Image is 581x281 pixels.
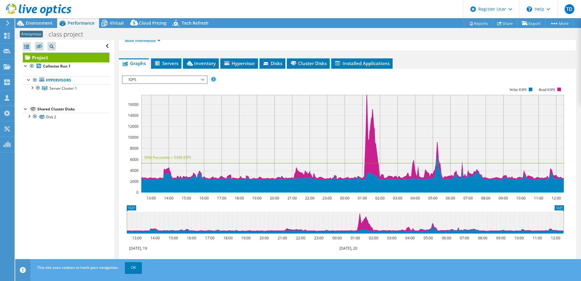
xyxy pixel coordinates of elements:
[223,235,232,241] text: 18:00
[128,113,139,118] text: 14000
[122,60,146,66] span: Graphs
[405,235,414,241] text: 04:00
[551,235,560,241] text: 12:00
[350,235,360,241] text: 01:00
[393,196,402,201] text: 03:00
[23,76,109,84] a: Hypervisors
[139,20,167,26] span: Cloud Pricing
[154,60,178,66] span: Servers
[334,60,390,66] span: Installed Applications
[150,235,160,241] text: 14:00
[340,196,349,201] text: 00:00
[43,64,70,69] b: Collector Run 1
[223,60,255,66] span: Hypervisor
[136,190,139,195] text: 0
[481,196,490,201] text: 08:00
[144,155,191,160] text: 95th Percentile = 5346 IOPS
[130,168,139,173] text: 4000
[20,31,43,37] span: Anonymous
[290,60,327,66] span: Cluster Disks
[357,196,367,201] text: 01:00
[187,235,196,241] text: 16:00
[50,86,77,91] span: Server Cluster 1
[459,235,469,241] text: 07:00
[26,20,53,26] span: Environment
[241,235,250,241] text: 19:00
[539,88,555,92] text: Read IOPS
[181,196,191,201] text: 15:00
[182,20,208,26] span: Tech Refresh
[410,196,420,201] text: 04:00
[23,84,109,92] a: Server Cluster 1
[130,179,139,184] text: 2000
[545,19,573,28] a: More
[551,196,561,201] text: 12:00
[199,196,208,201] text: 16:00
[23,113,109,121] a: Disk 2
[168,235,178,241] text: 15:00
[314,235,323,241] text: 23:00
[252,196,261,201] text: 19:00
[496,235,505,241] text: 09:00
[534,196,543,201] text: 11:00
[205,235,214,241] text: 17:00
[287,196,297,201] text: 21:00
[130,157,139,162] text: 6000
[128,102,139,107] text: 16000
[442,235,451,241] text: 06:00
[263,60,282,66] span: Disks
[428,196,437,201] text: 05:00
[217,196,226,201] text: 17:00
[234,196,244,201] text: 18:00
[130,146,139,151] text: 8000
[322,196,332,201] text: 23:00
[375,196,384,201] text: 02:00
[478,235,487,241] text: 08:00
[332,235,342,241] text: 00:00
[125,76,204,83] span: IOPS
[296,235,305,241] text: 22:00
[259,235,269,241] text: 20:00
[516,196,525,201] text: 10:00
[464,19,493,28] a: Reports
[125,262,142,273] a: OK
[445,196,455,201] text: 06:00
[493,19,517,28] a: Share
[128,124,139,129] text: 12000
[37,265,119,270] span: This site uses cookies to track your navigation.
[517,19,545,28] a: Export
[146,196,156,201] text: 13:00
[125,38,160,43] a: More Information
[463,196,473,201] text: 07:00
[164,196,173,201] text: 14:00
[514,235,524,241] text: 10:00
[186,60,216,66] span: Inventory
[132,235,141,241] text: 13:00
[532,235,542,241] text: 11:00
[110,20,124,26] span: Virtual
[277,235,287,241] text: 21:00
[128,135,139,140] text: 10000
[23,62,109,70] a: Collector Run 1
[305,196,314,201] text: 22:00
[565,4,574,14] span: TD
[68,20,95,26] span: Performance
[387,235,396,241] text: 03:00
[23,53,109,62] a: Project
[498,196,508,201] text: 09:00
[369,235,378,241] text: 02:00
[270,196,279,201] text: 20:00
[510,88,527,92] text: Write IOPS
[46,31,93,38] h1: class project
[37,106,109,113] div: Shared Cluster Disks
[527,6,532,12] svg: \n
[423,235,433,241] text: 05:00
